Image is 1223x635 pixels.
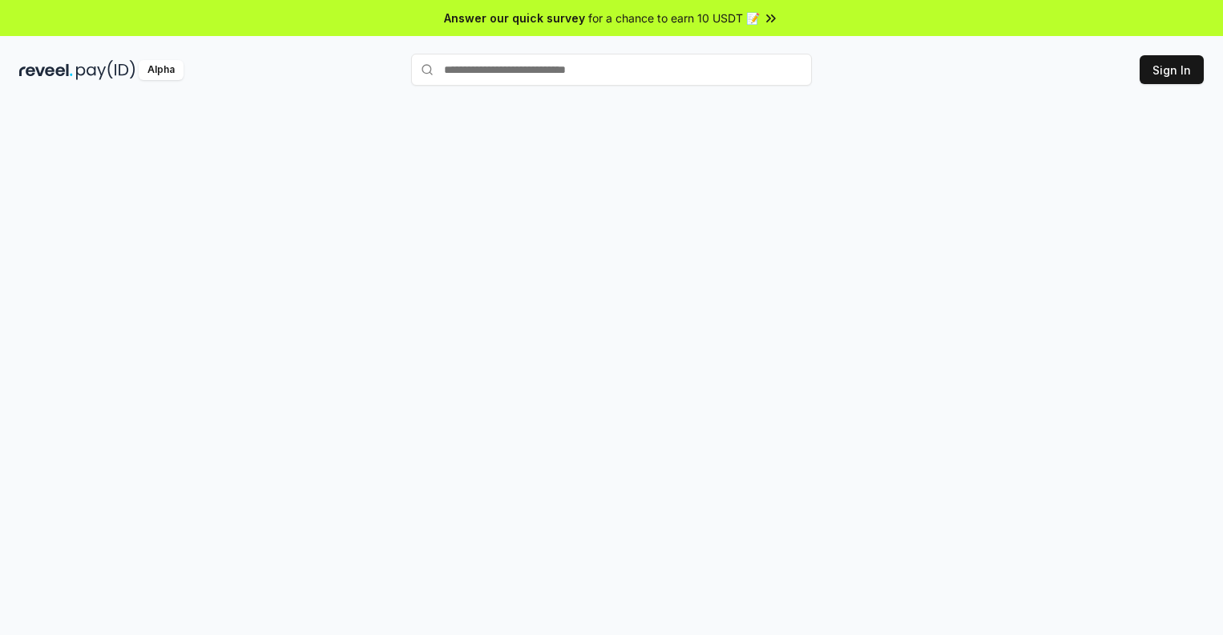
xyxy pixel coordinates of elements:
[588,10,760,26] span: for a chance to earn 10 USDT 📝
[19,60,73,80] img: reveel_dark
[444,10,585,26] span: Answer our quick survey
[1140,55,1204,84] button: Sign In
[139,60,184,80] div: Alpha
[76,60,135,80] img: pay_id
